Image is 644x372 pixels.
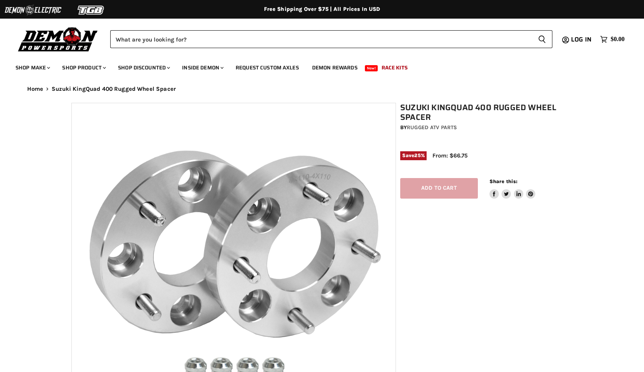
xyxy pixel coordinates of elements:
span: Suzuki KingQuad 400 Rugged Wheel Spacer [52,86,176,92]
img: Demon Electric Logo 2 [4,3,62,17]
a: Shop Product [56,60,111,76]
a: Home [27,86,43,92]
h1: Suzuki KingQuad 400 Rugged Wheel Spacer [400,103,577,122]
img: TGB Logo 2 [62,3,120,17]
nav: Breadcrumbs [12,86,633,92]
aside: Share this: [490,178,536,199]
span: New! [365,65,378,71]
a: Race Kits [376,60,413,76]
a: Request Custom Axles [230,60,305,76]
a: Inside Demon [176,60,228,76]
ul: Main menu [10,57,623,76]
button: Search [532,30,552,48]
input: Search [110,30,532,48]
a: $0.00 [596,34,628,45]
a: Demon Rewards [306,60,363,76]
form: Product [110,30,552,48]
span: Log in [571,35,592,44]
span: 25 [414,152,420,158]
div: Free Shipping Over $75 | All Prices In USD [12,6,633,13]
a: Rugged ATV Parts [407,124,457,131]
img: Demon Powersports [16,25,101,53]
span: Share this: [490,178,517,184]
a: Shop Make [10,60,55,76]
div: by [400,123,577,132]
span: $0.00 [611,36,625,43]
span: From: $66.75 [432,152,468,159]
a: Log in [568,36,596,43]
a: Shop Discounted [112,60,175,76]
span: Save % [400,151,427,160]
